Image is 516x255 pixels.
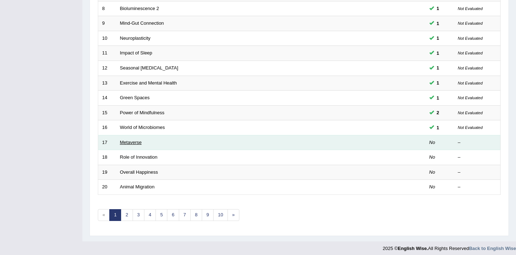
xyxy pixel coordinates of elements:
div: 2025 © All Rights Reserved [383,241,516,252]
a: Back to English Wise [469,246,516,251]
span: « [98,209,110,221]
em: No [429,169,435,175]
a: Role of Innovation [120,154,158,160]
a: World of Microbiomes [120,125,165,130]
span: You can still take this question [434,124,442,131]
td: 16 [98,120,116,135]
td: 14 [98,91,116,106]
span: You can still take this question [434,79,442,87]
small: Not Evaluated [458,111,483,115]
td: 13 [98,76,116,91]
span: You can still take this question [434,34,442,42]
td: 12 [98,61,116,76]
a: 10 [213,209,228,221]
a: Impact of Sleep [120,50,152,56]
small: Not Evaluated [458,81,483,85]
span: You can still take this question [434,109,442,116]
a: Green Spaces [120,95,150,100]
span: You can still take this question [434,5,442,12]
div: – [458,154,497,161]
a: Seasonal [MEDICAL_DATA] [120,65,178,71]
strong: English Wise. [398,246,428,251]
a: 6 [167,209,179,221]
a: 7 [179,209,191,221]
a: Animal Migration [120,184,155,189]
td: 9 [98,16,116,31]
a: Exercise and Mental Health [120,80,177,86]
td: 17 [98,135,116,150]
a: Mind-Gut Connection [120,20,164,26]
a: 3 [133,209,144,221]
a: Power of Mindfulness [120,110,164,115]
a: 4 [144,209,156,221]
small: Not Evaluated [458,51,483,55]
div: – [458,139,497,146]
a: 5 [156,209,167,221]
a: Neuroplasticity [120,35,150,41]
td: 10 [98,31,116,46]
em: No [429,184,435,189]
span: You can still take this question [434,64,442,72]
a: Bioluminescence 2 [120,6,159,11]
a: Metaverse [120,140,142,145]
td: 8 [98,1,116,16]
div: – [458,169,497,176]
a: 1 [109,209,121,221]
a: 8 [190,209,202,221]
a: » [228,209,239,221]
span: You can still take this question [434,94,442,102]
small: Not Evaluated [458,6,483,11]
small: Not Evaluated [458,36,483,40]
em: No [429,140,435,145]
small: Not Evaluated [458,125,483,130]
small: Not Evaluated [458,66,483,70]
small: Not Evaluated [458,96,483,100]
td: 19 [98,165,116,180]
a: 2 [121,209,133,221]
em: No [429,154,435,160]
a: Overall Happiness [120,169,158,175]
small: Not Evaluated [458,21,483,25]
span: You can still take this question [434,49,442,57]
td: 20 [98,180,116,195]
td: 15 [98,105,116,120]
div: – [458,184,497,191]
span: You can still take this question [434,20,442,27]
a: 9 [202,209,214,221]
td: 18 [98,150,116,165]
td: 11 [98,46,116,61]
